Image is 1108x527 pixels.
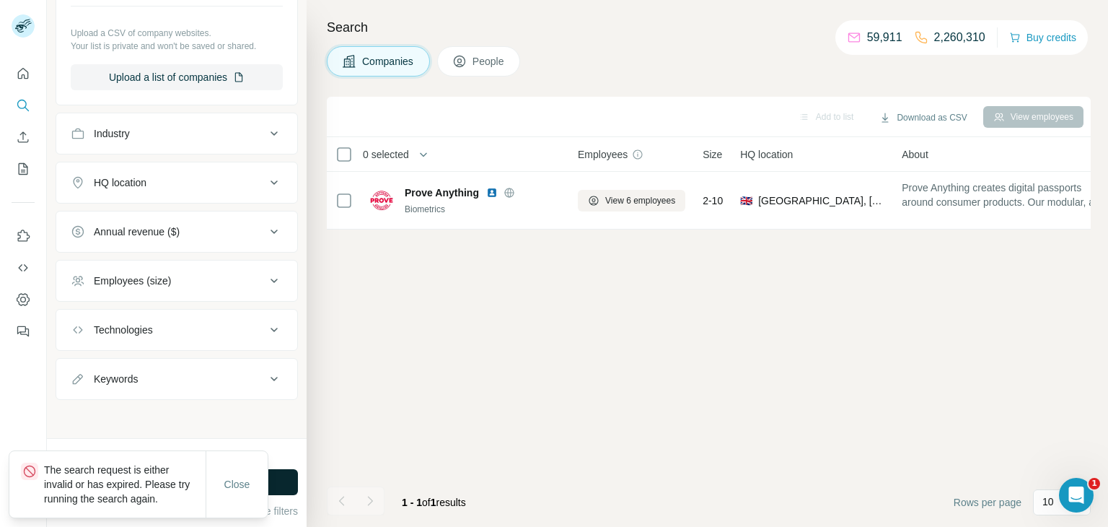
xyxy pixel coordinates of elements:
span: Prove Anything [405,186,479,200]
span: of [422,497,431,508]
button: Enrich CSV [12,124,35,150]
button: Download as CSV [869,107,977,129]
div: 9993 search results remaining [119,448,235,461]
button: Dashboard [12,287,35,313]
div: HQ location [94,175,146,190]
div: Technologies [94,323,153,337]
div: Annual revenue ($) [94,225,180,239]
p: 2,260,310 [934,29,985,46]
p: 10 [1042,495,1054,509]
button: HQ location [56,165,297,200]
button: Annual revenue ($) [56,214,297,249]
button: My lists [12,156,35,182]
span: Size [703,147,722,162]
button: Keywords [56,362,297,396]
button: View 6 employees [578,190,685,212]
span: Close [224,477,250,492]
p: 59,911 [867,29,902,46]
iframe: Intercom live chat [1059,478,1094,513]
span: About [902,147,928,162]
span: View 6 employees [605,194,675,207]
button: Employees (size) [56,263,297,298]
span: results [402,497,466,508]
button: Search [12,92,35,118]
button: Quick start [12,61,35,87]
span: Companies [362,54,415,69]
div: Keywords [94,372,138,386]
img: LinkedIn logo [486,187,498,199]
span: 0 selected [363,147,409,162]
p: Upload a CSV of company websites. [71,27,283,40]
p: Your list is private and won't be saved or shared. [71,40,283,53]
span: HQ location [740,147,793,162]
span: 1 [431,497,436,508]
span: People [472,54,506,69]
span: Rows per page [954,495,1021,510]
span: 1 [1089,478,1100,489]
p: The search request is either invalid or has expired. Please try running the search again. [44,463,206,506]
span: Employees [578,147,628,162]
button: Feedback [12,318,35,344]
span: 2-10 [703,193,723,208]
button: Industry [56,116,297,151]
span: 1 - 1 [402,497,422,508]
img: Logo of Prove Anything [370,189,393,212]
div: Employees (size) [94,274,171,288]
button: Close [214,471,260,497]
span: [GEOGRAPHIC_DATA], [GEOGRAPHIC_DATA], [GEOGRAPHIC_DATA] [758,193,884,208]
span: 🇬🇧 [740,193,752,208]
button: Use Surfe on LinkedIn [12,223,35,249]
div: Industry [94,126,130,141]
button: Buy credits [1009,27,1076,48]
button: Use Surfe API [12,255,35,281]
h4: Search [327,17,1091,38]
button: Technologies [56,313,297,347]
button: Upload a list of companies [71,64,283,90]
div: Biometrics [405,203,560,216]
